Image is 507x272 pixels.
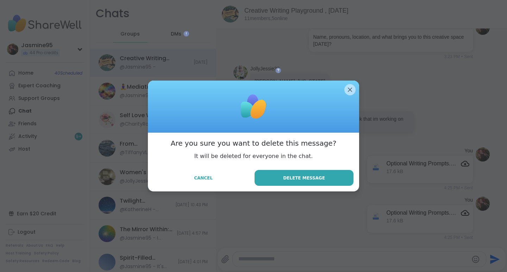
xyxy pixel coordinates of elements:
span: Delete Message [283,175,325,181]
iframe: Spotlight [275,68,281,73]
p: It will be deleted for everyone in the chat. [194,152,313,160]
button: Cancel [154,171,253,185]
h3: Are you sure you want to delete this message? [171,138,337,148]
button: Delete Message [255,170,353,186]
img: ShareWell Logomark [236,89,271,124]
iframe: Spotlight [183,31,189,37]
span: Cancel [194,175,213,181]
